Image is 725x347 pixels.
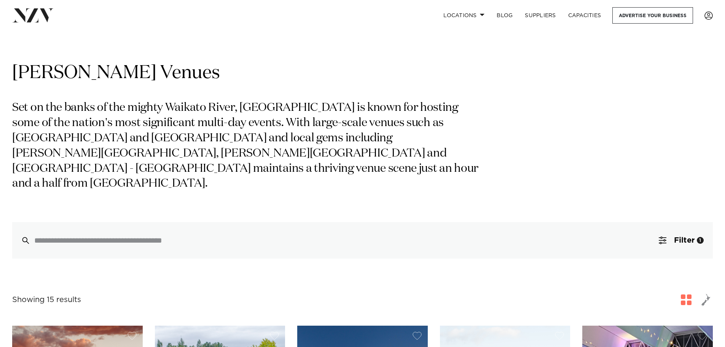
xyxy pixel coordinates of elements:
img: nzv-logo.png [12,8,54,22]
span: Filter [674,237,695,244]
div: Showing 15 results [12,294,81,306]
div: 1 [697,237,704,244]
a: BLOG [491,7,519,24]
a: Locations [437,7,491,24]
a: Capacities [562,7,607,24]
button: Filter1 [650,222,713,259]
h1: [PERSON_NAME] Venues [12,61,713,85]
a: SUPPLIERS [519,7,562,24]
p: Set on the banks of the mighty Waikato River, [GEOGRAPHIC_DATA] is known for hosting some of the ... [12,101,483,192]
a: Advertise your business [612,7,693,24]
